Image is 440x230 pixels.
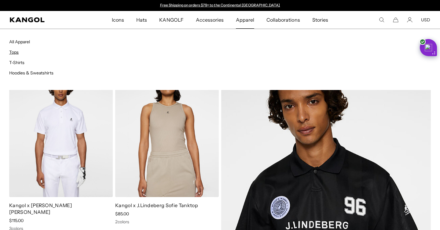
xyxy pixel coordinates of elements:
a: Icons [106,11,130,29]
a: Free Shipping on orders $79+ to the Continental [GEOGRAPHIC_DATA] [160,3,280,7]
a: KANGOLF [153,11,189,29]
button: USD [421,17,430,23]
a: Stories [306,11,334,29]
a: Kangol x [PERSON_NAME] [PERSON_NAME] [9,202,72,215]
span: Apparel [236,11,254,29]
span: Hats [136,11,147,29]
a: All Apparel [9,39,30,45]
span: Accessories [196,11,224,29]
a: Accessories [190,11,230,29]
a: Account [407,17,413,23]
span: $115.00 [9,218,24,223]
a: Apparel [230,11,260,29]
span: KANGOLF [159,11,183,29]
a: Tops [9,49,19,55]
div: Announcement [157,3,283,8]
span: Stories [312,11,328,29]
img: Kangol x J.Lindeberg Sofie Tanktop [115,67,219,197]
a: Hats [130,11,153,29]
span: Collaborations [266,11,300,29]
summary: Search here [379,17,384,23]
div: 2 colors [115,219,219,225]
a: Kangol x J.Lindeberg Sofie Tanktop [115,202,198,208]
a: Kangol [10,17,74,22]
a: T-Shirts [9,60,24,65]
div: 1 of 2 [157,3,283,8]
span: Icons [112,11,124,29]
img: Kangol x J.Lindeberg Jason Polo [9,67,113,197]
a: Hoodies & Sweatshirts [9,70,53,76]
button: Cart [393,17,398,23]
span: $85.00 [115,211,129,217]
a: Collaborations [260,11,306,29]
slideshow-component: Announcement bar [157,3,283,8]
